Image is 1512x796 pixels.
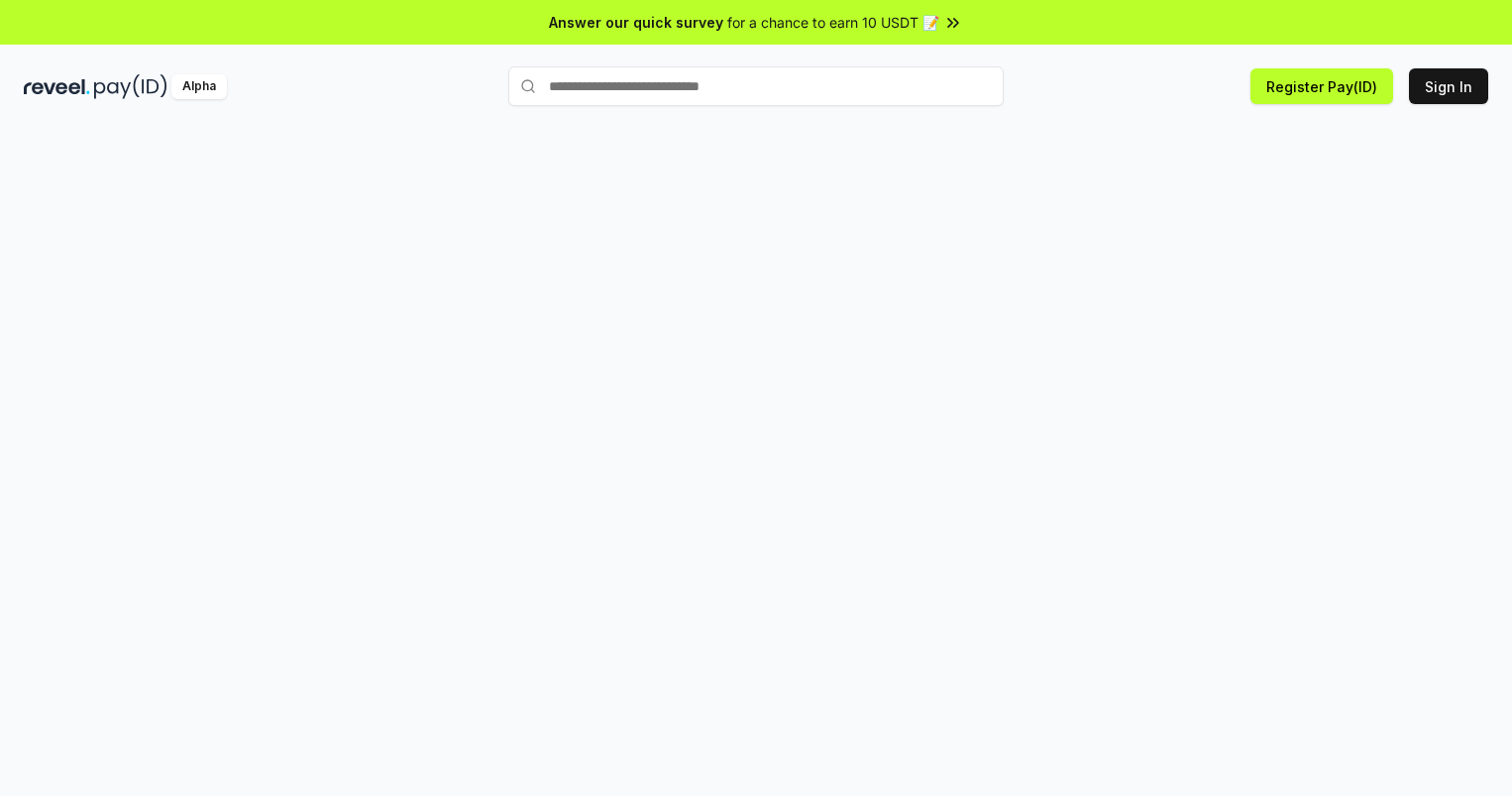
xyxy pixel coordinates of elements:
[171,74,227,99] div: Alpha
[94,74,167,99] img: pay_id
[549,12,723,33] span: Answer our quick survey
[727,12,939,33] span: for a chance to earn 10 USDT 📝
[24,74,90,99] img: reveel_dark
[1250,68,1393,104] button: Register Pay(ID)
[1409,68,1488,104] button: Sign In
